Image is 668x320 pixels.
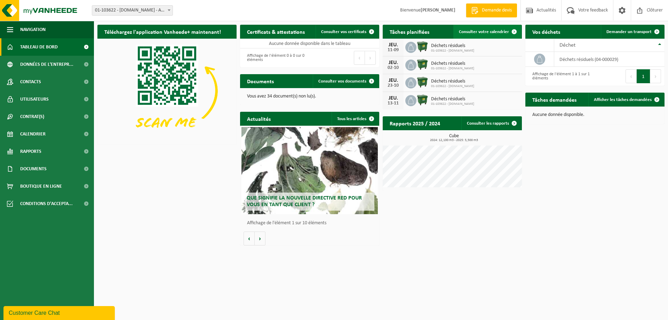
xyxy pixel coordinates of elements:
[241,127,378,214] a: Que signifie la nouvelle directive RED pour vous en tant que client ?
[559,42,575,48] span: Déchet
[431,79,474,84] span: Déchets résiduels
[3,305,116,320] iframe: chat widget
[386,60,400,65] div: JEU.
[386,42,400,48] div: JEU.
[466,3,517,17] a: Demande devis
[20,143,41,160] span: Rapports
[247,221,376,226] p: Affichage de l'élément 1 sur 10 éléments
[20,195,73,212] span: Conditions d'accepta...
[321,30,366,34] span: Consulter vos certificats
[365,51,376,65] button: Next
[386,139,522,142] span: 2024: 12,100 m3 - 2025: 5,500 m3
[386,134,522,142] h3: Cube
[20,56,73,73] span: Données de l'entrepr...
[386,48,400,53] div: 11-09
[532,112,658,117] p: Aucune donnée disponible.
[97,39,237,143] img: Download de VHEPlus App
[20,21,46,38] span: Navigation
[461,116,521,130] a: Consulter les rapports
[459,30,509,34] span: Consulter votre calendrier
[20,73,41,91] span: Contacts
[244,50,306,65] div: Affichage de l'élément 0 à 0 sur 0 éléments
[383,25,436,38] h2: Tâches planifiées
[588,93,664,107] a: Afficher les tâches demandées
[431,102,474,106] span: 01-103622 - [DOMAIN_NAME]
[318,79,366,84] span: Consulter vos documents
[240,39,379,48] td: Aucune donnée disponible dans le tableau
[594,97,652,102] span: Afficher les tâches demandées
[386,78,400,83] div: JEU.
[20,178,62,195] span: Boutique en ligne
[240,25,312,38] h2: Certificats & attestations
[316,25,379,39] a: Consulter vos certificats
[247,195,362,208] span: Que signifie la nouvelle directive RED pour vous en tant que client ?
[601,25,664,39] a: Demander un transport
[431,96,474,102] span: Déchets résiduels
[240,74,281,88] h2: Documents
[386,95,400,101] div: JEU.
[421,8,455,13] strong: [PERSON_NAME]
[386,83,400,88] div: 23-10
[431,67,474,71] span: 01-103622 - [DOMAIN_NAME]
[626,69,637,83] button: Previous
[20,91,49,108] span: Utilisateurs
[431,49,474,53] span: 01-103622 - [DOMAIN_NAME]
[480,7,514,14] span: Demande devis
[240,112,278,125] h2: Actualités
[650,69,661,83] button: Next
[386,65,400,70] div: 02-10
[431,84,474,88] span: 01-103622 - [DOMAIN_NAME]
[416,58,428,70] img: WB-1100-HPE-GN-01
[97,25,228,38] h2: Téléchargez l'application Vanheede+ maintenant!
[637,69,650,83] button: 1
[244,232,255,245] button: Vorige
[383,116,447,130] h2: Rapports 2025 / 2024
[606,30,652,34] span: Demander un transport
[92,6,173,15] span: 01-103622 - B.M.CARS - ARSIMONT
[20,160,47,178] span: Documents
[416,76,428,88] img: WB-1100-HPE-GN-01
[20,38,58,56] span: Tableau de bord
[554,52,665,67] td: déchets résiduels (04-000029)
[354,51,365,65] button: Previous
[431,61,474,67] span: Déchets résiduels
[416,41,428,53] img: WB-1100-HPE-GN-01
[92,5,173,16] span: 01-103622 - B.M.CARS - ARSIMONT
[529,69,591,84] div: Affichage de l'élément 1 à 1 sur 1 éléments
[313,74,379,88] a: Consulter vos documents
[453,25,521,39] a: Consulter votre calendrier
[525,93,583,106] h2: Tâches demandées
[332,112,379,126] a: Tous les articles
[20,108,44,125] span: Contrat(s)
[386,101,400,106] div: 13-11
[255,232,265,245] button: Volgende
[416,94,428,106] img: WB-1100-HPE-GN-01
[525,25,567,38] h2: Vos déchets
[20,125,46,143] span: Calendrier
[247,94,372,99] p: Vous avez 34 document(s) non lu(s).
[431,43,474,49] span: Déchets résiduels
